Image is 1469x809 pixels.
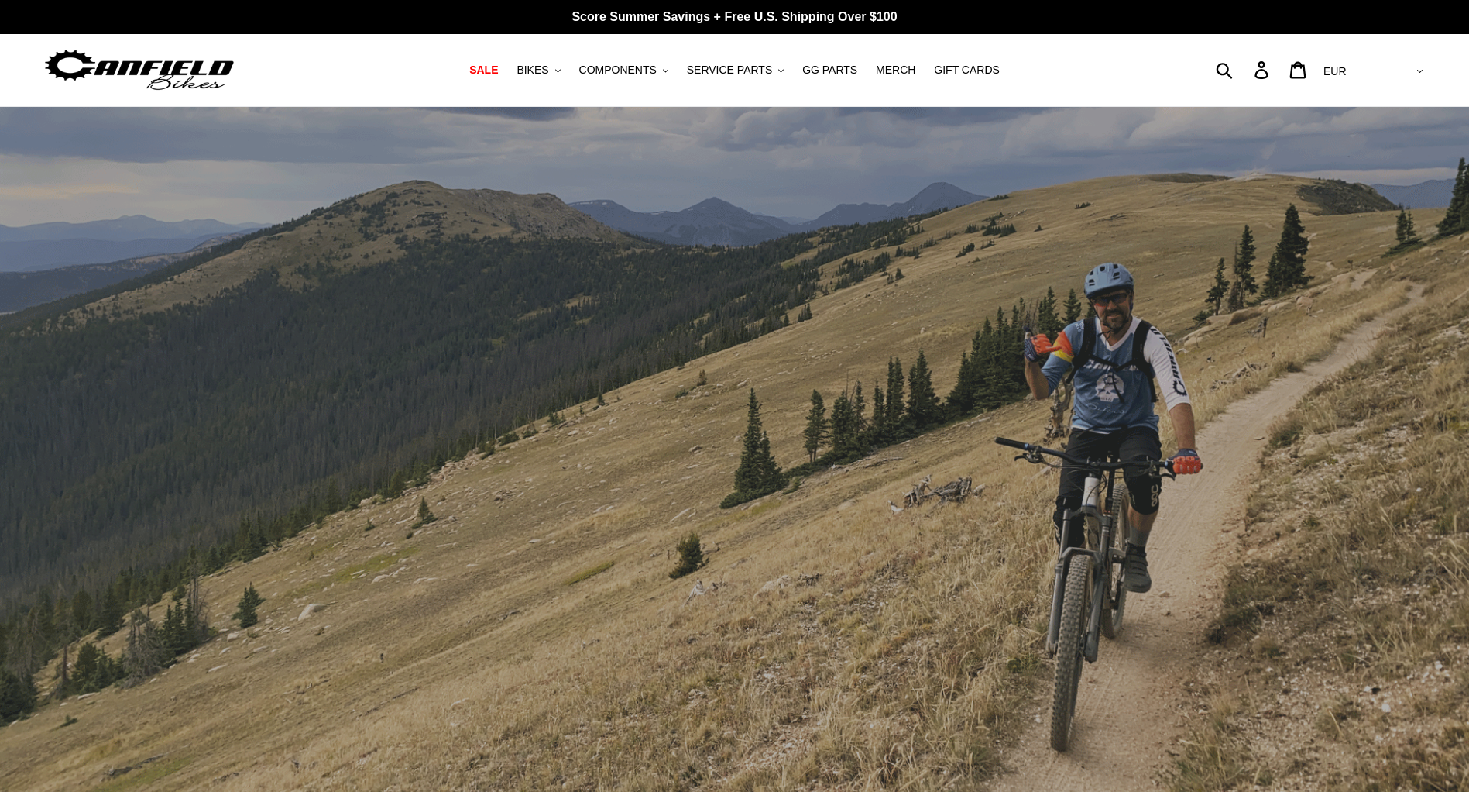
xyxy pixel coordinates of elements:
[687,64,772,77] span: SERVICE PARTS
[579,64,657,77] span: COMPONENTS
[876,64,915,77] span: MERCH
[795,60,865,81] a: GG PARTS
[43,46,236,95] img: Canfield Bikes
[509,60,568,81] button: BIKES
[469,64,498,77] span: SALE
[802,64,857,77] span: GG PARTS
[571,60,676,81] button: COMPONENTS
[1224,53,1264,87] input: Search
[926,60,1007,81] a: GIFT CARDS
[679,60,791,81] button: SERVICE PARTS
[517,64,548,77] span: BIKES
[934,64,1000,77] span: GIFT CARDS
[462,60,506,81] a: SALE
[868,60,923,81] a: MERCH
